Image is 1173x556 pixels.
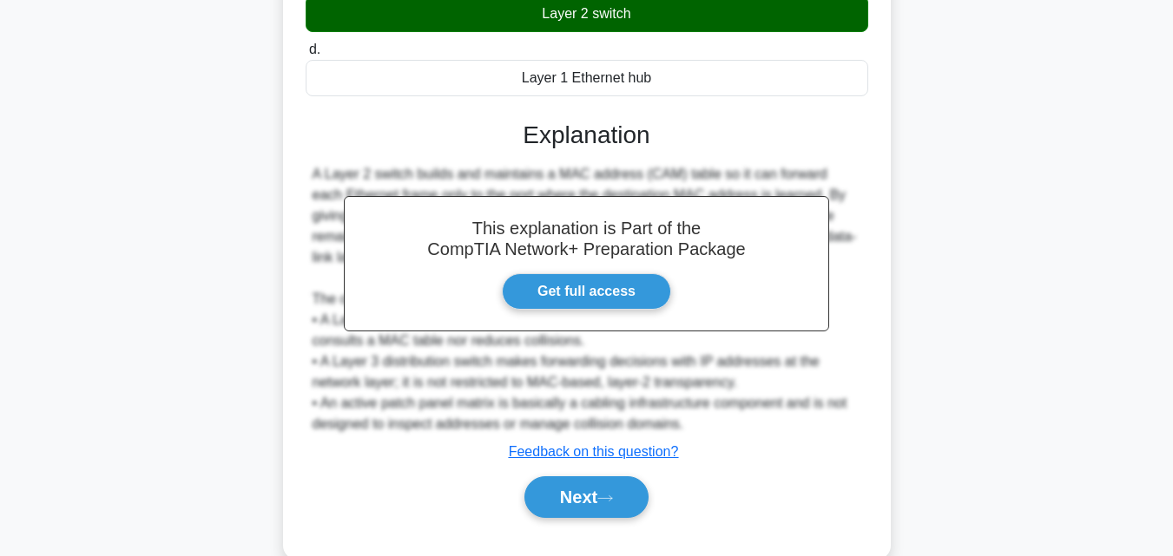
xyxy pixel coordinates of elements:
button: Next [524,476,649,518]
a: Get full access [502,273,671,310]
div: A Layer 2 switch builds and maintains a MAC address (CAM) table so it can forward each Ethernet f... [313,164,861,435]
a: Feedback on this question? [509,444,679,459]
div: Layer 1 Ethernet hub [306,60,868,96]
span: d. [309,42,320,56]
h3: Explanation [316,121,858,150]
